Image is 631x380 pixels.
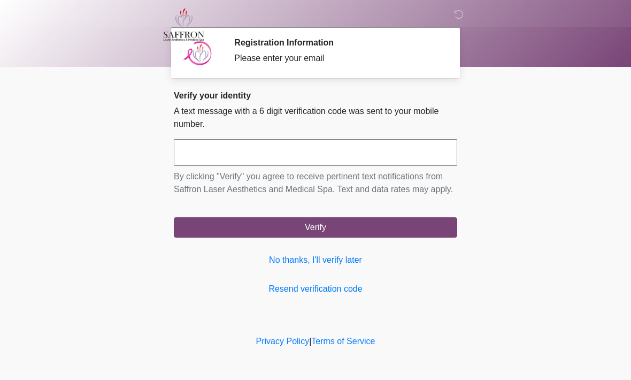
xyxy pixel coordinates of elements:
[234,52,441,65] div: Please enter your email
[174,283,457,295] a: Resend verification code
[174,90,457,101] h2: Verify your identity
[174,254,457,267] a: No thanks, I'll verify later
[182,37,214,70] img: Agent Avatar
[256,337,310,346] a: Privacy Policy
[174,105,457,131] p: A text message with a 6 digit verification code was sent to your mobile number.
[163,8,205,41] img: Saffron Laser Aesthetics and Medical Spa Logo
[311,337,375,346] a: Terms of Service
[174,217,457,238] button: Verify
[174,170,457,196] p: By clicking "Verify" you agree to receive pertinent text notifications from Saffron Laser Aesthet...
[309,337,311,346] a: |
